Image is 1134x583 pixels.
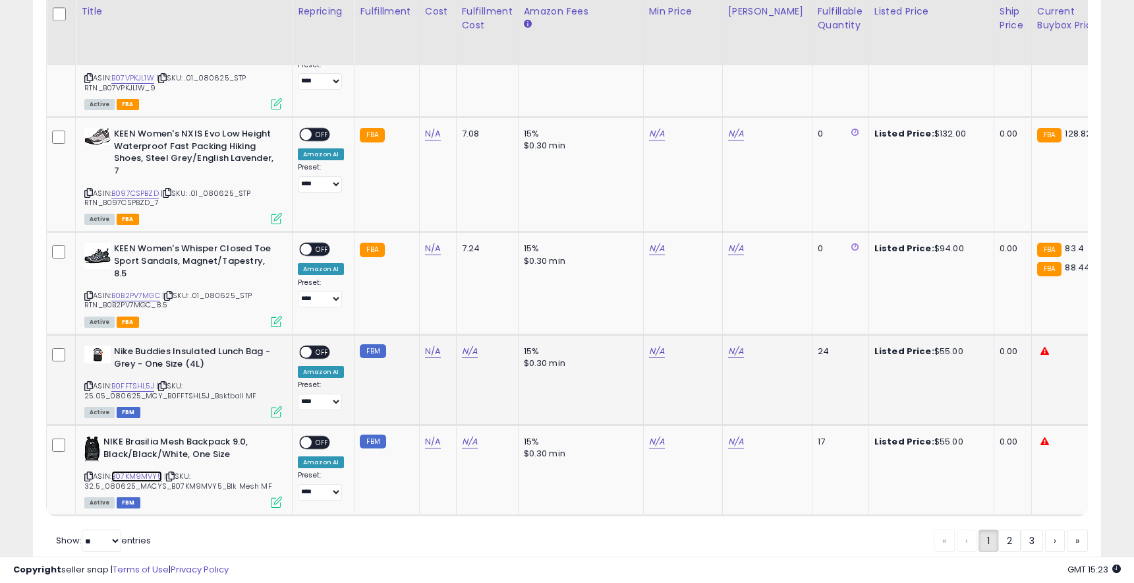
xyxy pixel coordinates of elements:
[524,346,633,357] div: 15%
[312,129,333,140] span: OFF
[84,26,282,109] div: ASIN:
[874,346,984,357] div: $55.00
[1000,436,1021,448] div: 0.00
[462,243,508,255] div: 7.24
[874,128,984,140] div: $132.00
[81,5,287,18] div: Title
[524,18,532,30] small: Amazon Fees.
[462,435,478,448] a: N/A
[111,73,154,84] a: B07VPKJL1W
[649,242,665,255] a: N/A
[114,128,274,180] b: KEEN Women's NXIS Evo Low Height Waterproof Fast Packing Hiking Shoes, Steel Grey/English Lavende...
[298,456,344,468] div: Amazon AI
[1065,127,1091,140] span: 128.82
[84,214,115,225] span: All listings currently available for purchase on Amazon
[1065,261,1090,274] span: 88.44
[84,346,111,363] img: 21o5DqT1A8L._SL40_.jpg
[84,407,115,418] span: All listings currently available for purchase on Amazon
[649,127,665,140] a: N/A
[360,344,385,358] small: FBM
[998,530,1021,552] a: 2
[728,435,744,448] a: N/A
[84,99,115,110] span: All listings currently available for purchase on Amazon
[84,436,100,462] img: 41iCbQbXgDL._SL40_.jpg
[978,530,998,552] a: 1
[524,357,633,369] div: $0.30 min
[117,317,139,328] span: FBA
[84,471,272,491] span: | SKU: 32.5_080625_MACYS_B07KM9MVY5_Blk Mesh MF
[1037,128,1062,142] small: FBA
[728,242,744,255] a: N/A
[728,5,807,18] div: [PERSON_NAME]
[425,127,441,140] a: N/A
[113,563,169,576] a: Terms of Use
[874,435,934,448] b: Listed Price:
[818,5,863,32] div: Fulfillable Quantity
[1000,128,1021,140] div: 0.00
[117,407,140,418] span: FBM
[425,5,451,18] div: Cost
[298,263,344,275] div: Amazon AI
[298,366,344,378] div: Amazon AI
[462,128,508,140] div: 7.08
[117,497,140,508] span: FBM
[874,345,934,357] b: Listed Price:
[298,163,344,193] div: Preset:
[462,345,478,358] a: N/A
[84,73,246,92] span: | SKU: .01_080625_STP RTN_B07VPKJL1W_9
[649,435,665,448] a: N/A
[298,278,344,308] div: Preset:
[84,188,250,208] span: | SKU: .01_080625_STP RTN_B097CSPBZD_7
[360,435,385,448] small: FBM
[874,242,934,255] b: Listed Price:
[818,128,859,140] div: 0
[874,243,984,255] div: $94.00
[728,127,744,140] a: N/A
[84,290,252,310] span: | SKU: .01_080625_STP RTN_B0B2PV7MGC_8.5
[117,99,139,110] span: FBA
[524,128,633,140] div: 15%
[425,242,441,255] a: N/A
[298,61,344,90] div: Preset:
[874,436,984,448] div: $55.00
[84,128,111,145] img: 414gNmTVWaL._SL40_.jpg
[84,346,282,416] div: ASIN:
[1067,563,1121,576] span: 2025-08-16 15:23 GMT
[1037,5,1105,32] div: Current Buybox Price
[111,381,154,392] a: B0FFTSHL5J
[1037,262,1062,276] small: FBA
[84,317,115,328] span: All listings currently available for purchase on Amazon
[171,563,229,576] a: Privacy Policy
[1000,346,1021,357] div: 0.00
[84,381,257,400] span: | SKU: 25.05_080625_MCY_B0FFTSHL5J_Bsktball MF
[524,448,633,460] div: $0.30 min
[524,5,638,18] div: Amazon Fees
[312,347,333,358] span: OFF
[462,5,513,32] div: Fulfillment Cost
[425,345,441,358] a: N/A
[874,127,934,140] b: Listed Price:
[103,436,264,464] b: NIKE Brasilia Mesh Backpack 9.0, Black/Black/White, One Size
[13,563,61,576] strong: Copyright
[117,214,139,225] span: FBA
[13,564,229,576] div: seller snap | |
[1000,5,1026,32] div: Ship Price
[114,346,274,373] b: Nike Buddies Insulated Lunch Bag - Grey - One Size (4L)
[1065,242,1084,255] span: 83.4
[114,243,274,283] b: KEEN Women's Whisper Closed Toe Sport Sandals, Magnet/Tapestry, 8.5
[818,243,859,255] div: 0
[649,345,665,358] a: N/A
[360,243,384,257] small: FBA
[524,436,633,448] div: 15%
[312,437,333,448] span: OFF
[298,148,344,160] div: Amazon AI
[84,497,115,508] span: All listings currently available for purchase on Amazon
[1021,530,1043,552] a: 3
[524,243,633,255] div: 15%
[649,5,717,18] div: Min Price
[84,243,282,326] div: ASIN:
[84,243,111,269] img: 41ILrgKnHgL._SL40_.jpg
[524,140,633,152] div: $0.30 min
[360,5,413,18] div: Fulfillment
[1075,534,1079,547] span: »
